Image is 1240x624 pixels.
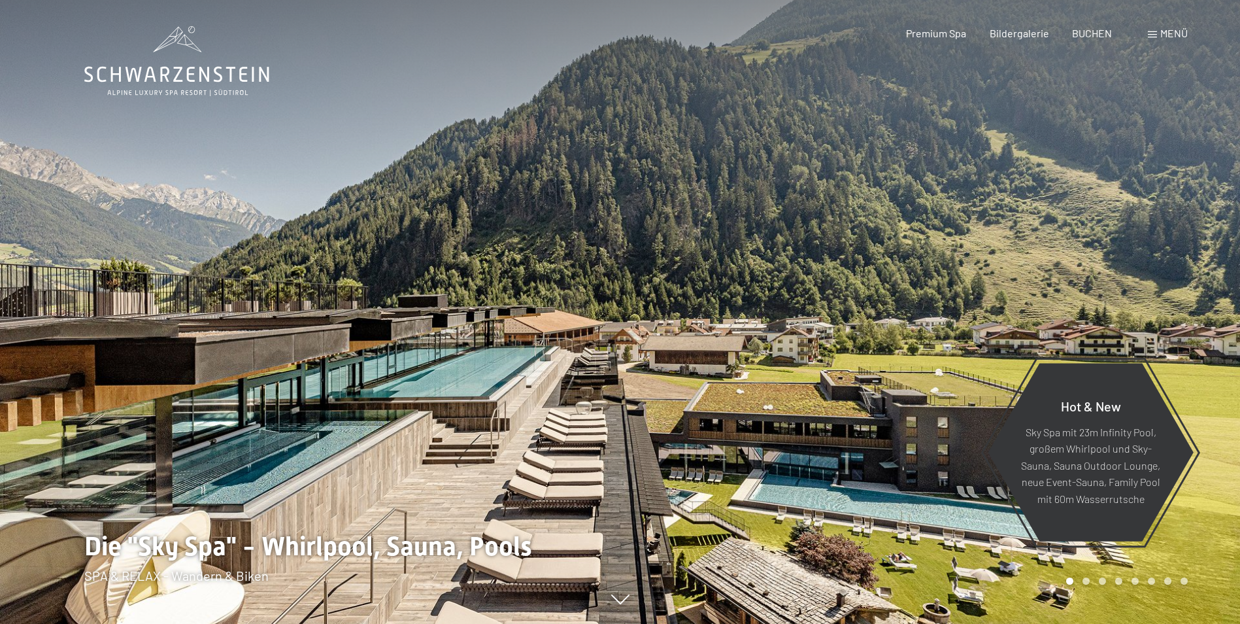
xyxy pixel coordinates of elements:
div: Carousel Page 1 (Current Slide) [1066,578,1073,585]
div: Carousel Page 5 [1131,578,1139,585]
a: Bildergalerie [990,27,1049,39]
a: BUCHEN [1072,27,1112,39]
a: Hot & New Sky Spa mit 23m Infinity Pool, großem Whirlpool und Sky-Sauna, Sauna Outdoor Lounge, ne... [987,362,1194,542]
p: Sky Spa mit 23m Infinity Pool, großem Whirlpool und Sky-Sauna, Sauna Outdoor Lounge, neue Event-S... [1020,423,1162,507]
div: Carousel Page 2 [1082,578,1090,585]
div: Carousel Page 3 [1099,578,1106,585]
div: Carousel Pagination [1062,578,1188,585]
span: Hot & New [1061,398,1121,413]
div: Carousel Page 4 [1115,578,1122,585]
span: Menü [1160,27,1188,39]
div: Carousel Page 8 [1181,578,1188,585]
a: Premium Spa [906,27,966,39]
div: Carousel Page 7 [1164,578,1171,585]
div: Carousel Page 6 [1148,578,1155,585]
